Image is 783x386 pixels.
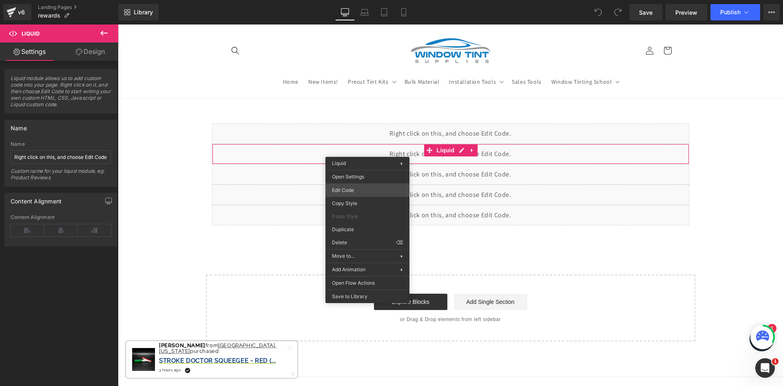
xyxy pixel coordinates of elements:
[332,252,400,260] span: Move to...
[38,12,60,19] span: rewards
[108,17,126,35] summary: Search
[38,4,118,11] a: Landing Pages
[225,49,282,66] summary: Precut Tint Kits
[666,4,707,20] a: Preview
[11,75,111,113] span: Liquid module allows us to add custom code into your page. Right click on it, and then choose Edi...
[332,226,403,233] span: Duplicate
[710,4,760,20] button: Publish
[317,120,339,132] span: Liquid
[118,4,159,20] a: New Library
[174,346,177,352] span: 4
[349,120,360,132] a: Expand / Collapse
[3,4,31,20] a: v6
[332,173,403,181] span: Open Settings
[11,120,27,132] div: Name
[332,239,396,246] span: Delete
[763,4,780,20] button: More
[41,318,159,330] span: [GEOGRAPHIC_DATA], [US_STATE]
[332,213,403,220] span: Paste Style
[326,49,389,66] summary: Installation Tools
[289,8,376,44] a: Window Tint Supplies
[101,292,564,298] p: or Drag & Drop elements from left sidebar
[389,49,429,66] a: Sales Tools
[22,30,40,37] span: Liquid
[772,358,779,365] span: 1
[16,7,27,18] div: v6
[287,54,322,61] span: Bulk Material
[41,318,173,349] span: from purchased
[675,8,697,17] span: Preview
[11,141,111,147] div: Name
[394,54,424,61] span: Sales Tools
[639,8,652,17] span: Save
[11,214,111,220] div: Content Alignment
[190,54,220,61] span: New Items!
[41,318,88,324] span: [PERSON_NAME]
[186,49,225,66] a: New Items!
[332,279,403,287] span: Open Flow Actions
[331,54,378,61] span: Installation Tools
[720,9,741,16] span: Publish
[336,269,409,286] a: Add Single Section
[332,266,400,273] span: Add Animation
[374,4,394,20] a: Tablet
[332,200,403,207] span: Copy Style
[282,49,327,66] a: Bulk Material
[394,4,414,20] a: Mobile
[14,324,37,346] img: STROKE DOCTOR SQUEEGEE - RED (Hard)
[335,4,355,20] a: Desktop
[41,330,158,342] a: STROKE DOCTOR SQUEEGEE - RED (...
[396,239,403,246] span: ⌫
[160,49,186,66] a: Home
[230,54,271,61] span: Precut Tint Kits
[755,358,775,378] iframe: Intercom live chat
[332,293,403,300] span: Save to Library
[11,193,62,205] div: Content Alignment
[61,42,120,61] a: Design
[292,11,374,41] img: Window Tint Supplies
[332,187,403,194] span: Edit Code
[355,4,374,20] a: Laptop
[429,49,505,66] summary: Window Tinting School
[590,4,606,20] button: Undo
[434,54,494,61] span: Window Tinting School
[332,160,346,166] span: Liquid
[610,4,626,20] button: Redo
[134,9,153,16] span: Library
[41,343,173,349] span: 3 hours ago
[256,269,330,286] a: Explore Blocks
[165,54,181,61] span: Home
[11,168,111,186] div: Custom name for your liquid module, eg: Product Reviews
